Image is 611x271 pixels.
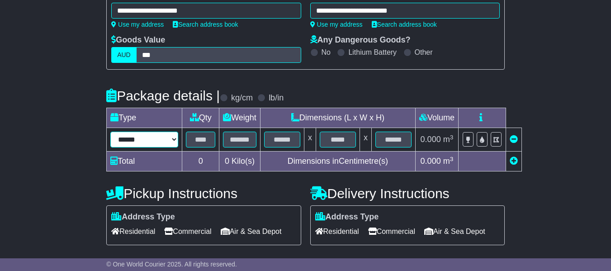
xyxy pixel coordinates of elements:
[360,128,371,152] td: x
[173,21,238,28] a: Search address book
[510,135,518,144] a: Remove this item
[421,157,441,166] span: 0.000
[107,108,182,128] td: Type
[315,212,379,222] label: Address Type
[106,261,237,268] span: © One World Courier 2025. All rights reserved.
[322,48,331,57] label: No
[269,93,284,103] label: lb/in
[415,108,458,128] td: Volume
[111,212,175,222] label: Address Type
[450,134,454,141] sup: 3
[106,88,220,103] h4: Package details |
[164,224,211,238] span: Commercial
[421,135,441,144] span: 0.000
[310,35,411,45] label: Any Dangerous Goods?
[221,224,282,238] span: Air & Sea Depot
[106,186,301,201] h4: Pickup Instructions
[219,108,261,128] td: Weight
[443,157,454,166] span: m
[182,108,219,128] td: Qty
[182,152,219,171] td: 0
[415,48,433,57] label: Other
[372,21,437,28] a: Search address book
[231,93,253,103] label: kg/cm
[304,128,316,152] td: x
[368,224,415,238] span: Commercial
[315,224,359,238] span: Residential
[310,21,363,28] a: Use my address
[111,47,137,63] label: AUD
[424,224,485,238] span: Air & Sea Depot
[111,35,165,45] label: Goods Value
[348,48,397,57] label: Lithium Battery
[107,152,182,171] td: Total
[450,156,454,162] sup: 3
[310,186,505,201] h4: Delivery Instructions
[111,224,155,238] span: Residential
[225,157,229,166] span: 0
[443,135,454,144] span: m
[260,108,415,128] td: Dimensions (L x W x H)
[111,21,164,28] a: Use my address
[219,152,261,171] td: Kilo(s)
[510,157,518,166] a: Add new item
[260,152,415,171] td: Dimensions in Centimetre(s)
